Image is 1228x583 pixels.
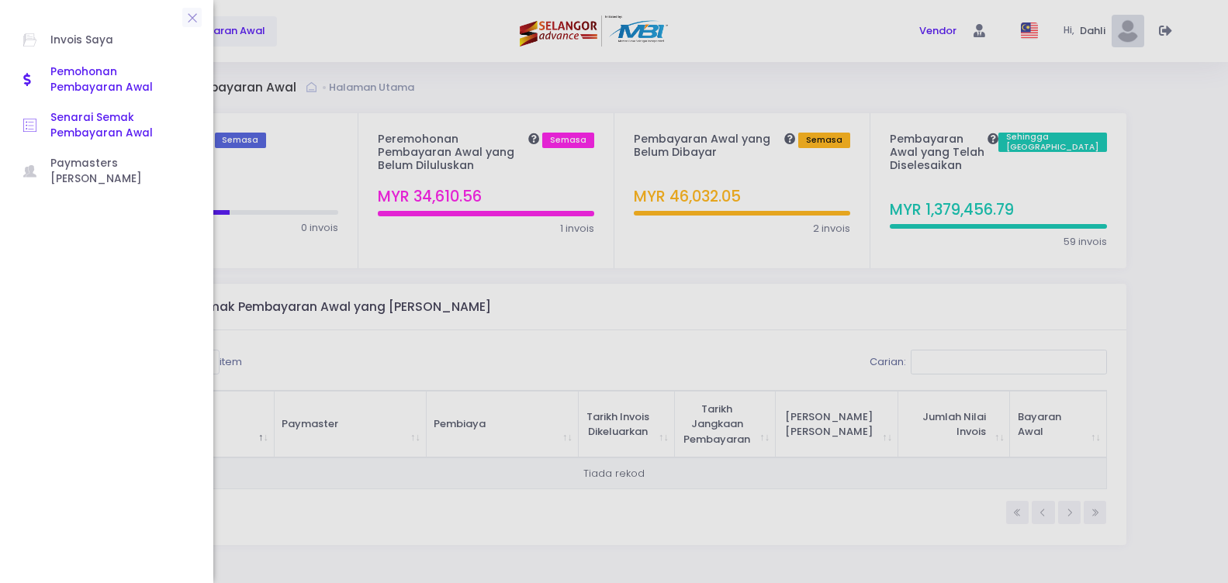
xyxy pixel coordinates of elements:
[50,64,190,96] span: Pemohonan Pembayaran Awal
[8,149,206,195] a: Paymasters [PERSON_NAME]
[8,57,206,103] a: Pemohonan Pembayaran Awal
[8,103,206,149] a: Senarai Semak Pembayaran Awal
[8,23,206,57] a: Invois Saya
[50,30,190,50] span: Invois Saya
[50,156,190,188] span: Paymasters [PERSON_NAME]
[50,110,190,142] span: Senarai Semak Pembayaran Awal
